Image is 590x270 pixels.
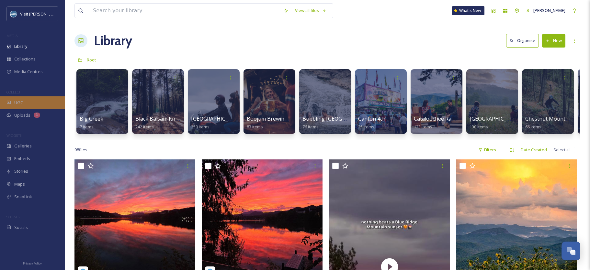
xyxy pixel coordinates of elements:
[14,43,27,49] span: Library
[14,69,43,75] span: Media Centres
[247,115,312,122] span: Boojum Brewing Company
[525,115,573,122] span: Chestnut Mountain
[135,124,154,130] span: 242 items
[80,116,103,130] a: Big Creek7 items
[191,124,210,130] span: 250 items
[358,115,385,122] span: Canton 4th
[542,34,565,47] button: New
[506,34,542,47] a: Organise
[74,147,87,153] span: 98 file s
[87,57,96,63] span: Root
[20,11,61,17] span: Visit [PERSON_NAME]
[358,124,374,130] span: 25 items
[14,224,28,231] span: Socials
[14,143,32,149] span: Galleries
[191,115,243,122] span: [GEOGRAPHIC_DATA]
[14,181,25,187] span: Maps
[470,115,522,122] span: [GEOGRAPHIC_DATA]
[6,90,20,94] span: COLLECT
[23,261,42,265] span: Privacy Policy
[90,4,280,18] input: Search your library
[14,100,23,106] span: UGC
[302,115,378,122] span: Bubbling [GEOGRAPHIC_DATA]
[6,133,21,138] span: WIDGETS
[6,33,18,38] span: MEDIA
[525,116,573,130] a: Chestnut Mountain66 items
[553,147,571,153] span: Select all
[302,116,378,130] a: Bubbling [GEOGRAPHIC_DATA]76 items
[23,259,42,267] a: Privacy Policy
[80,124,94,130] span: 7 items
[470,124,488,130] span: 130 items
[94,31,132,50] a: Library
[475,144,499,156] div: Filters
[10,11,17,17] img: images.png
[302,124,319,130] span: 76 items
[6,214,19,219] span: SOCIALS
[358,116,385,130] a: Canton 4th25 items
[470,116,522,130] a: [GEOGRAPHIC_DATA]130 items
[87,56,96,64] a: Root
[452,6,484,15] a: What's New
[247,124,263,130] span: 83 items
[525,124,541,130] span: 66 items
[414,124,432,130] span: 123 items
[414,115,460,122] span: Cataloochee Ranch
[506,34,539,47] button: Organise
[191,116,243,130] a: [GEOGRAPHIC_DATA]250 items
[80,115,103,122] span: Big Creek
[523,4,569,17] a: [PERSON_NAME]
[34,113,40,118] div: 1
[135,116,182,130] a: Black Balsam Knob242 items
[562,242,580,260] button: Open Chat
[135,115,182,122] span: Black Balsam Knob
[247,116,312,130] a: Boojum Brewing Company83 items
[517,144,550,156] div: Date Created
[14,56,36,62] span: Collections
[14,168,28,174] span: Stories
[533,7,565,13] span: [PERSON_NAME]
[14,194,32,200] span: SnapLink
[14,156,30,162] span: Embeds
[292,4,330,17] a: View all files
[414,116,460,130] a: Cataloochee Ranch123 items
[14,112,30,118] span: Uploads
